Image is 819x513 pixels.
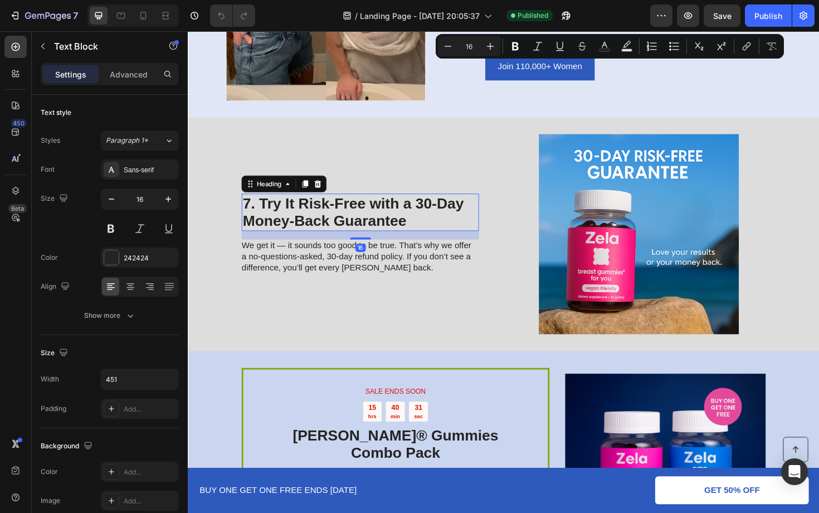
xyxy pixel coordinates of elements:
p: We get it — it sounds too good to be true. That’s why we offer a no-questions-asked, 30-day refun... [57,222,307,256]
span: Paragraph 1* [106,135,148,146]
button: Publish [745,4,792,27]
span: / [355,10,358,22]
span: Published [518,11,548,21]
div: Size [41,346,70,361]
div: 31 [240,395,249,404]
div: Styles [41,135,60,146]
div: Padding [41,404,66,414]
div: Sans-serif [124,165,176,175]
div: Align [41,279,72,294]
div: Heading [71,157,101,167]
div: Beta [8,204,27,213]
span: Landing Page - [DATE] 20:05:37 [360,10,480,22]
div: Open Intercom Messenger [781,458,808,485]
div: 450 [11,119,27,128]
a: GET 50% OFF [495,472,657,501]
p: Settings [55,69,86,80]
p: sec [240,404,249,412]
div: Add... [124,404,176,414]
p: 7 [73,9,78,22]
div: Undo/Redo [210,4,255,27]
p: Text Block [54,40,149,53]
div: 40 [214,395,225,404]
h2: 7. Try It Risk-Free with a 30-Day Money-Back Guarantee [57,172,308,212]
div: Color [41,253,58,263]
div: Editor contextual toolbar [436,34,784,59]
iframe: Design area [188,31,819,513]
p: hrs [191,404,199,412]
a: Join 110,000+ Women [315,23,431,53]
p: SALE ENDS SOON [86,378,353,387]
div: Show more [84,310,136,321]
button: 7 [4,4,83,27]
button: Paragraph 1* [101,130,179,151]
div: Size [41,191,70,206]
div: 242424 [124,253,176,263]
div: Image [41,496,60,506]
div: Width [41,374,59,384]
p: GET 50% OFF [547,481,606,492]
h2: [PERSON_NAME]® Gummies Combo Pack [85,418,354,458]
div: 15 [191,395,199,404]
img: gempages_579112143123644949-219c6ea0-4820-4a9a-a137-0623568398ea.png [343,109,612,321]
p: min [214,404,225,412]
span: Save [713,11,732,21]
button: Show more [41,306,179,326]
p: Advanced [110,69,148,80]
input: Auto [101,369,178,389]
div: Background [41,439,95,454]
div: Add... [124,496,176,506]
div: Publish [754,10,782,22]
div: Text style [41,108,71,118]
div: Font [41,164,55,175]
p: Join 110,000+ Women [328,30,417,46]
div: 16 [177,225,188,234]
span: BUY ONE GET ONE FREE ENDS [DATE] [12,481,179,491]
div: Add... [124,467,176,477]
div: Color [41,467,58,477]
button: Save [704,4,740,27]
